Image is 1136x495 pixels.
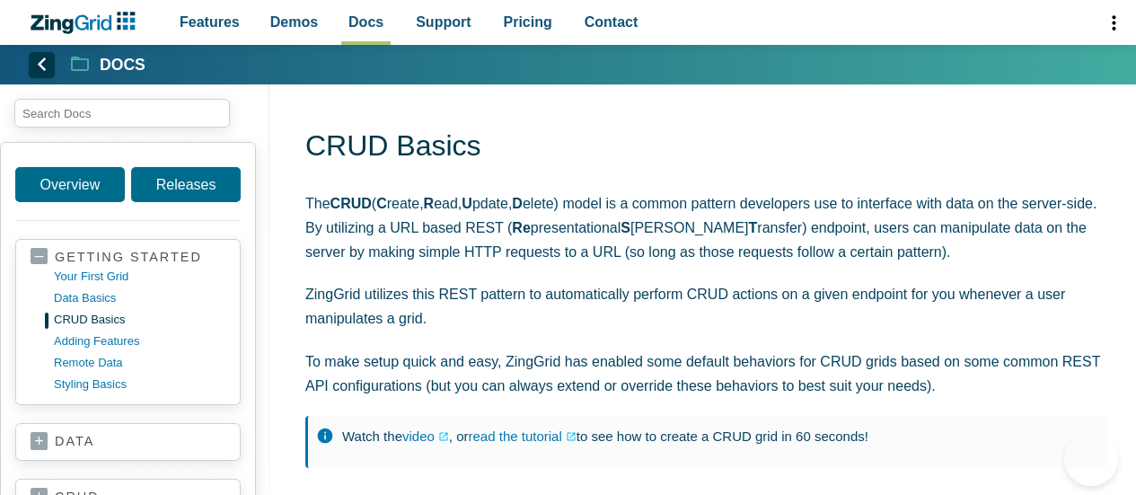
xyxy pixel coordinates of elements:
[29,12,145,34] a: ZingChart Logo. Click to return to the homepage
[749,220,758,235] strong: T
[1064,432,1118,486] iframe: Toggle Customer Support
[305,282,1107,331] p: ZingGrid utilizes this REST pattern to automatically perform CRUD actions on a given endpoint for...
[15,167,125,202] a: Overview
[376,196,387,211] strong: C
[462,196,472,211] strong: U
[305,349,1107,398] p: To make setup quick and easy, ZingGrid has enabled some default behaviors for CRUD grids based on...
[54,266,225,287] a: your first grid
[342,425,1089,448] p: Watch the , or to see how to create a CRUD grid in 60 seconds!
[54,374,225,395] a: styling basics
[31,249,225,266] a: getting started
[131,167,241,202] a: Releases
[54,352,225,374] a: remote data
[585,10,638,34] span: Contact
[54,331,225,352] a: adding features
[348,10,383,34] span: Docs
[416,10,471,34] span: Support
[71,54,145,75] a: Docs
[330,196,372,211] strong: CRUD
[504,10,552,34] span: Pricing
[305,128,1107,168] h1: CRUD Basics
[54,309,225,331] a: CRUD basics
[621,220,630,235] strong: S
[424,196,435,211] strong: R
[270,10,318,34] span: Demos
[54,287,225,309] a: data basics
[512,196,523,211] strong: D
[469,425,577,448] a: read the tutorial
[512,220,530,235] strong: Re
[100,57,145,74] strong: Docs
[180,10,240,34] span: Features
[402,425,449,448] a: video
[14,99,230,128] input: Search Docs
[31,433,225,451] a: data
[305,191,1107,265] p: The ( reate, ead, pdate, elete) model is a common pattern developers use to interface with data o...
